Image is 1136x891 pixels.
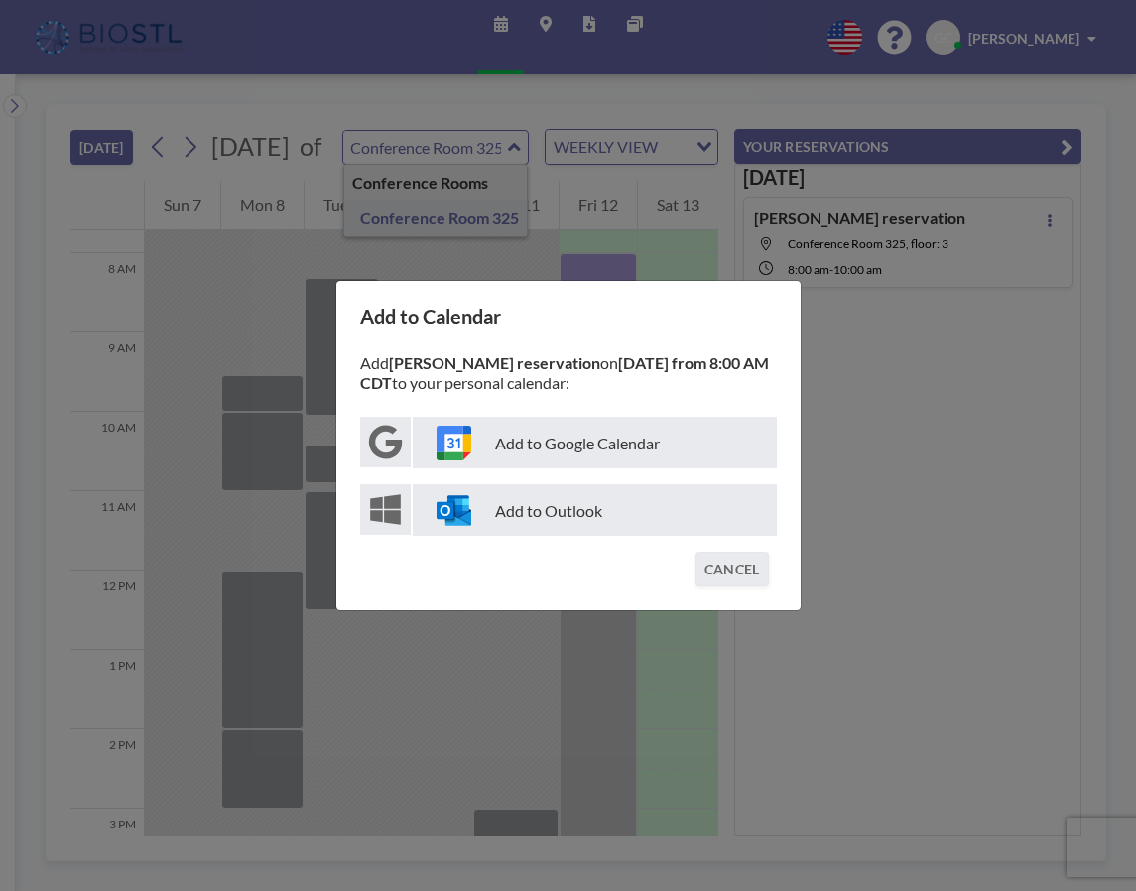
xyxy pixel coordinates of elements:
[360,305,777,329] h3: Add to Calendar
[360,353,777,393] p: Add on to your personal calendar:
[360,484,777,536] button: Add to Outlook
[437,426,471,460] img: google-calendar-icon.svg
[413,417,777,468] p: Add to Google Calendar
[389,353,600,372] strong: [PERSON_NAME] reservation
[360,353,769,392] strong: [DATE] from 8:00 AM CDT
[695,552,769,586] button: CANCEL
[413,484,777,536] p: Add to Outlook
[360,417,777,468] button: Add to Google Calendar
[437,493,471,528] img: windows-outlook-icon.svg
